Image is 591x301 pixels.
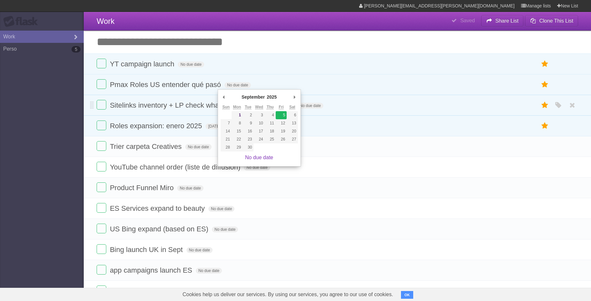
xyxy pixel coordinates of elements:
label: Done [97,182,106,192]
button: 20 [287,127,298,135]
button: 7 [221,119,232,127]
button: 21 [221,135,232,143]
b: Share List [495,18,519,24]
span: YouTube channel order (liste de diffusion) [110,163,242,171]
button: 18 [265,127,276,135]
button: 23 [243,135,253,143]
span: No due date [212,227,238,232]
span: ES Services expand to beauty [110,204,206,212]
button: 5 [276,111,287,119]
label: Done [97,286,106,295]
span: No due date [178,62,204,67]
button: 16 [243,127,253,135]
label: Star task [539,121,551,131]
abbr: Friday [279,105,284,110]
span: YT campaign launch [110,60,176,68]
button: 17 [253,127,264,135]
span: Sitelinks inventory + LP check what's missing based on SL [110,101,295,109]
label: Done [97,141,106,151]
div: September [241,92,266,102]
button: 12 [276,119,287,127]
label: Done [97,244,106,254]
span: No due date [196,268,222,274]
span: Product Funnel Miro [110,184,175,192]
span: No due date [297,103,323,109]
button: 9 [243,119,253,127]
abbr: Monday [233,105,241,110]
button: 27 [287,135,298,143]
button: 28 [221,143,232,151]
span: US Bing expand (based on ES) [110,225,210,233]
label: Done [97,265,106,275]
button: 19 [276,127,287,135]
abbr: Sunday [222,105,230,110]
button: 1 [232,111,243,119]
label: Star task [539,79,551,90]
label: Done [97,224,106,233]
span: Bing launch UK in Sept [110,246,184,254]
span: Pmax Roles US entender qué pasó [110,81,223,89]
label: Star task [539,100,551,111]
button: 13 [287,119,298,127]
abbr: Thursday [267,105,274,110]
label: Done [97,121,106,130]
button: 25 [265,135,276,143]
button: 10 [253,119,264,127]
button: 14 [221,127,232,135]
span: No due date [208,206,234,212]
span: No due date [186,247,213,253]
span: Roles expansion: enero 2025 [110,122,204,130]
label: Done [97,203,106,213]
button: 22 [232,135,243,143]
button: 3 [253,111,264,119]
button: 2 [243,111,253,119]
span: [DATE] [205,123,223,129]
button: Next Month [291,92,298,102]
span: scaling bing ES [110,287,160,295]
button: 11 [265,119,276,127]
b: Clone This List [539,18,573,24]
button: OK [401,291,414,299]
button: 4 [265,111,276,119]
button: 29 [232,143,243,151]
span: app campaigns launch ES [110,266,194,274]
div: 2025 [266,92,278,102]
label: Done [97,100,106,110]
button: 24 [253,135,264,143]
button: 15 [232,127,243,135]
span: Trier carpeta Creatives [110,142,183,150]
button: Previous Month [221,92,227,102]
label: Star task [539,59,551,69]
span: No due date [224,82,251,88]
a: No due date [245,155,273,160]
button: 30 [243,143,253,151]
span: No due date [185,144,211,150]
abbr: Wednesday [255,105,263,110]
label: Done [97,59,106,68]
button: Clone This List [525,15,578,27]
button: 26 [276,135,287,143]
button: 6 [287,111,298,119]
button: Share List [481,15,524,27]
span: No due date [177,185,203,191]
abbr: Tuesday [245,105,251,110]
label: Done [97,79,106,89]
span: Cookies help us deliver our services. By using our services, you agree to our use of cookies. [176,288,400,301]
span: No due date [244,165,270,170]
button: 8 [232,119,243,127]
b: 5 [71,46,81,53]
span: Work [97,17,115,25]
label: Done [97,162,106,171]
abbr: Saturday [289,105,295,110]
div: Flask [3,16,42,27]
b: Saved [460,18,475,23]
